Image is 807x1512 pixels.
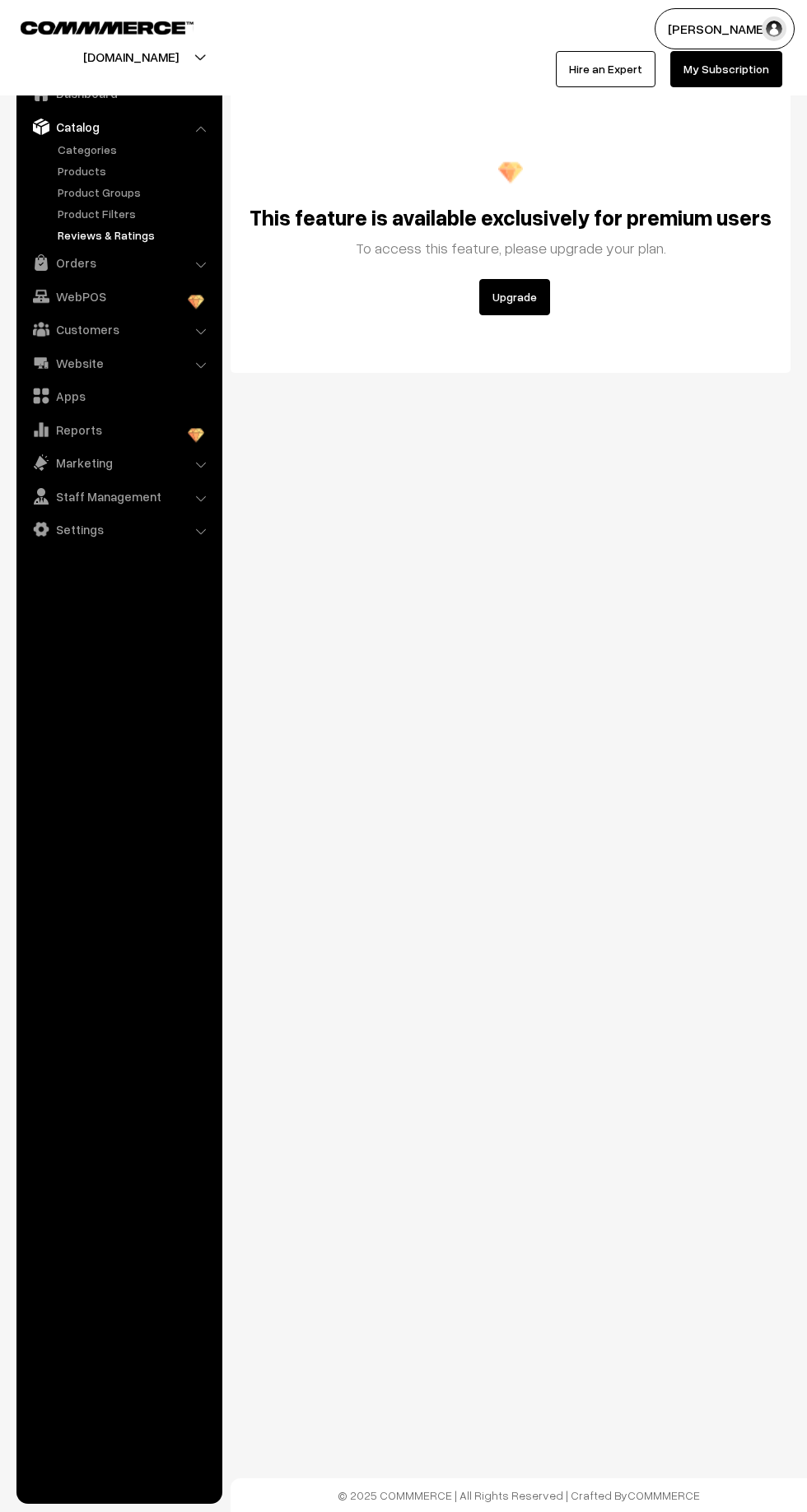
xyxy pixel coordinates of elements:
[54,162,217,179] a: Products
[655,8,795,49] button: [PERSON_NAME]
[21,314,217,344] a: Customers
[247,205,774,230] h2: This feature is available exclusively for premium users
[556,51,655,87] a: Hire an Expert
[54,141,217,158] a: Categories
[21,448,217,477] a: Marketing
[54,226,217,244] a: Reviews & Ratings
[21,16,165,36] a: COMMMERCE
[627,1488,700,1502] a: COMMMERCE
[26,36,236,77] button: [DOMAIN_NAME]
[21,415,217,444] a: Reports
[21,281,217,311] a: WebPOS
[21,112,217,142] a: Catalog
[498,161,523,185] img: premium.png
[21,482,217,511] a: Staff Management
[670,51,782,87] a: My Subscription
[54,205,217,222] a: Product Filters
[21,21,194,34] img: COMMMERCE
[54,184,217,201] a: Product Groups
[21,514,217,544] a: Settings
[21,381,217,411] a: Apps
[21,248,217,277] a: Orders
[21,348,217,378] a: Website
[231,1478,807,1512] footer: © 2025 COMMMERCE | All Rights Reserved | Crafted By
[247,237,774,259] p: To access this feature, please upgrade your plan.
[762,16,786,41] img: user
[479,279,550,315] button: Upgrade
